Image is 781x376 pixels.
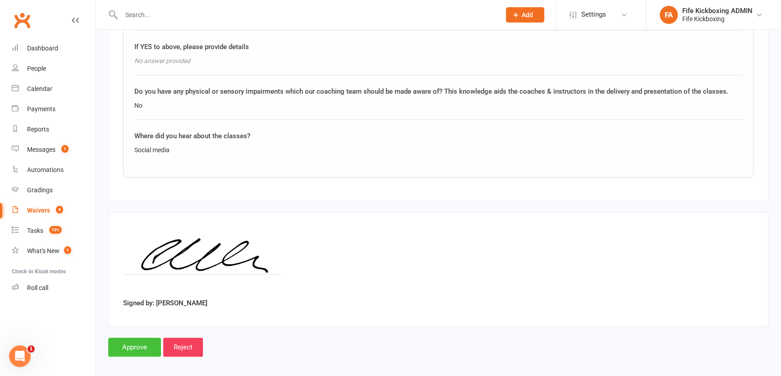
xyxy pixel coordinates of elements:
img: image1758007333.png [123,227,281,294]
div: If YES to above, please provide details [134,41,742,52]
span: 4 [56,206,63,213]
div: Gradings [27,186,53,194]
div: No [134,100,742,110]
div: FA [660,6,678,24]
a: What's New1 [12,241,95,261]
span: Add [522,11,533,18]
input: Reject [163,338,203,357]
a: Roll call [12,278,95,298]
div: Payments [27,105,55,113]
div: Tasks [27,227,43,234]
input: Approve [108,338,161,357]
input: Search... [119,9,494,21]
div: Messages [27,146,55,153]
span: 1 [61,145,69,153]
div: Waivers [27,207,50,214]
div: Reports [27,126,49,133]
span: 1 [64,246,71,254]
div: Roll call [27,284,48,291]
div: Automations [27,166,64,173]
div: Fife Kickboxing ADMIN [682,7,753,15]
em: No answer provided [134,57,190,64]
div: What's New [27,247,60,254]
a: Calendar [12,79,95,99]
a: Gradings [12,180,95,200]
a: Clubworx [11,9,33,32]
iframe: Intercom live chat [9,345,31,367]
div: Social media [134,145,742,155]
div: Do you have any physical or sensory impairments which our coaching team should be made aware of? ... [134,86,742,97]
a: Messages 1 [12,140,95,160]
span: 1 [28,345,35,353]
a: Payments [12,99,95,119]
a: Automations [12,160,95,180]
a: People [12,59,95,79]
div: Dashboard [27,45,58,52]
span: Settings [581,5,606,25]
div: Calendar [27,85,52,92]
a: Dashboard [12,38,95,59]
a: Tasks 191 [12,221,95,241]
span: 191 [49,226,62,234]
button: Add [506,7,544,23]
div: People [27,65,46,72]
div: Where did you hear about the classes? [134,131,742,141]
label: Signed by: [PERSON_NAME] [123,298,207,308]
div: Fife Kickboxing [682,15,753,23]
a: Waivers 4 [12,200,95,221]
a: Reports [12,119,95,140]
